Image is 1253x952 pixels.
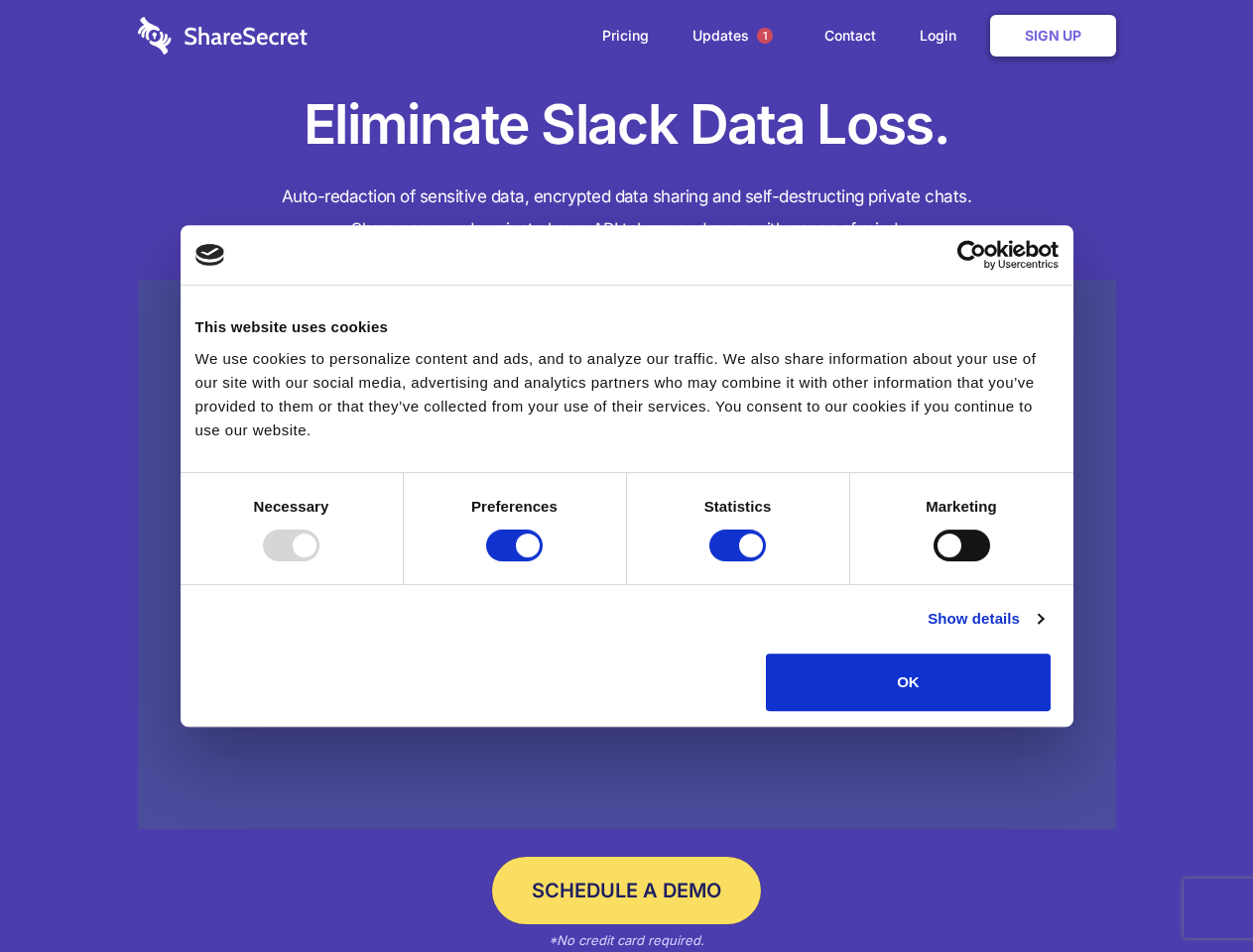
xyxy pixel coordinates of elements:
em: *No credit card required. [549,932,704,948]
strong: Marketing [926,498,997,515]
a: Contact [805,5,896,66]
strong: Statistics [704,498,772,515]
strong: Preferences [471,498,558,515]
a: Usercentrics Cookiebot - opens in a new window [885,240,1059,270]
a: Sign Up [990,15,1116,57]
div: We use cookies to personalize content and ads, and to analyze our traffic. We also share informat... [195,347,1059,442]
div: This website uses cookies [195,315,1059,339]
h1: Eliminate Slack Data Loss. [138,89,1116,161]
h4: Auto-redaction of sensitive data, encrypted data sharing and self-destructing private chats. Shar... [138,180,1116,246]
strong: Necessary [254,498,329,515]
span: 1 [757,28,773,44]
a: Wistia video thumbnail [138,280,1116,830]
button: OK [766,654,1051,711]
a: Login [900,5,986,66]
img: logo-wordmark-white-trans-d4663122ce5f474addd5e946df7df03e33cb6a1c49d2221995e7729f52c070b2.svg [138,17,308,55]
a: Schedule a Demo [492,857,761,924]
a: Pricing [582,5,669,66]
img: logo [195,244,225,266]
a: Show details [928,607,1043,631]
